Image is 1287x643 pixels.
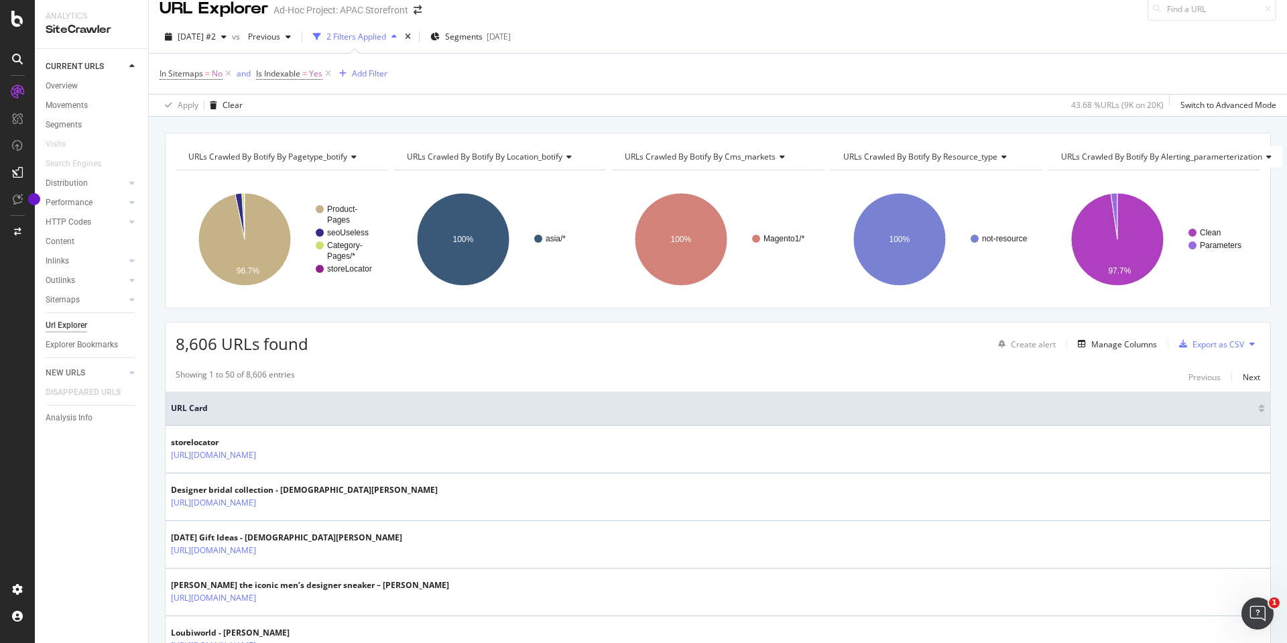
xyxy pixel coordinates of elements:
text: seoUseless [327,228,369,237]
text: Product- [327,204,357,214]
a: Movements [46,99,139,113]
div: Loubiworld - [PERSON_NAME] [171,627,290,639]
div: Inlinks [46,254,69,268]
div: Explorer Bookmarks [46,338,118,352]
div: arrow-right-arrow-left [414,5,422,15]
div: [DATE] Gift Ideas - [DEMOGRAPHIC_DATA][PERSON_NAME] [171,532,402,544]
div: Previous [1188,371,1221,383]
button: Previous [243,26,296,48]
a: Search Engines [46,157,115,171]
div: Tooltip anchor [28,193,40,205]
span: 8,606 URLs found [176,333,308,355]
div: Outlinks [46,274,75,288]
div: HTTP Codes [46,215,91,229]
button: Switch to Advanced Mode [1175,95,1276,116]
text: 100% [889,235,910,244]
a: Segments [46,118,139,132]
span: Yes [309,64,322,83]
a: Url Explorer [46,318,139,333]
div: A chart. [1048,181,1258,298]
div: Segments [46,118,82,132]
iframe: Intercom live chat [1241,597,1274,630]
div: and [237,68,251,79]
svg: A chart. [394,181,603,298]
text: 97.7% [1109,266,1131,276]
a: Sitemaps [46,293,125,307]
h4: URLs Crawled By Botify By pagetype_botify [186,146,375,168]
div: Content [46,235,74,249]
a: Outlinks [46,274,125,288]
a: Performance [46,196,125,210]
span: In Sitemaps [160,68,203,79]
div: Distribution [46,176,88,190]
span: = [205,68,210,79]
a: [URL][DOMAIN_NAME] [171,591,256,605]
button: Export as CSV [1174,333,1244,355]
div: A chart. [612,181,821,298]
text: Category- [327,241,363,250]
span: URLs Crawled By Botify By pagetype_botify [188,151,347,162]
div: storelocator [171,436,285,449]
div: Showing 1 to 50 of 8,606 entries [176,369,295,385]
text: Parameters [1200,241,1241,250]
span: vs [232,31,243,42]
div: Next [1243,371,1260,383]
div: Apply [178,99,198,111]
span: URL Card [171,402,1255,414]
a: Explorer Bookmarks [46,338,139,352]
div: Switch to Advanced Mode [1180,99,1276,111]
a: CURRENT URLS [46,60,125,74]
span: Is Indexable [256,68,300,79]
div: [DATE] [487,31,511,42]
button: Apply [160,95,198,116]
div: Visits [46,137,66,152]
div: Movements [46,99,88,113]
div: CURRENT URLS [46,60,104,74]
div: Clear [223,99,243,111]
button: Segments[DATE] [425,26,516,48]
div: Designer bridal collection - [DEMOGRAPHIC_DATA][PERSON_NAME] [171,484,438,496]
text: Clean [1200,228,1221,237]
div: Analytics [46,11,137,22]
text: 100% [452,235,473,244]
text: Pages [327,215,350,225]
div: SiteCrawler [46,22,137,38]
button: Create alert [993,333,1056,355]
div: 43.68 % URLs ( 9K on 20K ) [1071,99,1164,111]
div: Overview [46,79,78,93]
span: URLs Crawled By Botify By resource_type [843,151,997,162]
span: = [302,68,307,79]
h4: URLs Crawled By Botify By alerting_paramerterization [1058,146,1282,168]
div: Add Filter [352,68,387,79]
div: Performance [46,196,93,210]
button: Next [1243,369,1260,385]
span: 2025 Aug. 27th #2 [178,31,216,42]
div: Export as CSV [1192,339,1244,350]
div: Search Engines [46,157,101,171]
span: Segments [445,31,483,42]
h4: URLs Crawled By Botify By cms_markets [622,146,812,168]
button: [DATE] #2 [160,26,232,48]
a: Analysis Info [46,411,139,425]
span: URLs Crawled By Botify By alerting_paramerterization [1061,151,1262,162]
svg: A chart. [831,181,1040,298]
div: Analysis Info [46,411,93,425]
a: HTTP Codes [46,215,125,229]
h4: URLs Crawled By Botify By resource_type [841,146,1030,168]
button: 2 Filters Applied [308,26,402,48]
a: Inlinks [46,254,125,268]
text: 100% [671,235,692,244]
div: DISAPPEARED URLS [46,386,121,400]
div: [PERSON_NAME] the iconic men’s designer sneaker – [PERSON_NAME] [171,579,449,591]
div: NEW URLS [46,366,85,380]
svg: A chart. [176,181,385,298]
text: not-resource [982,234,1028,243]
a: Distribution [46,176,125,190]
a: DISAPPEARED URLS [46,386,134,400]
a: [URL][DOMAIN_NAME] [171,496,256,510]
span: Previous [243,31,280,42]
text: Magento1/* [763,234,805,243]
